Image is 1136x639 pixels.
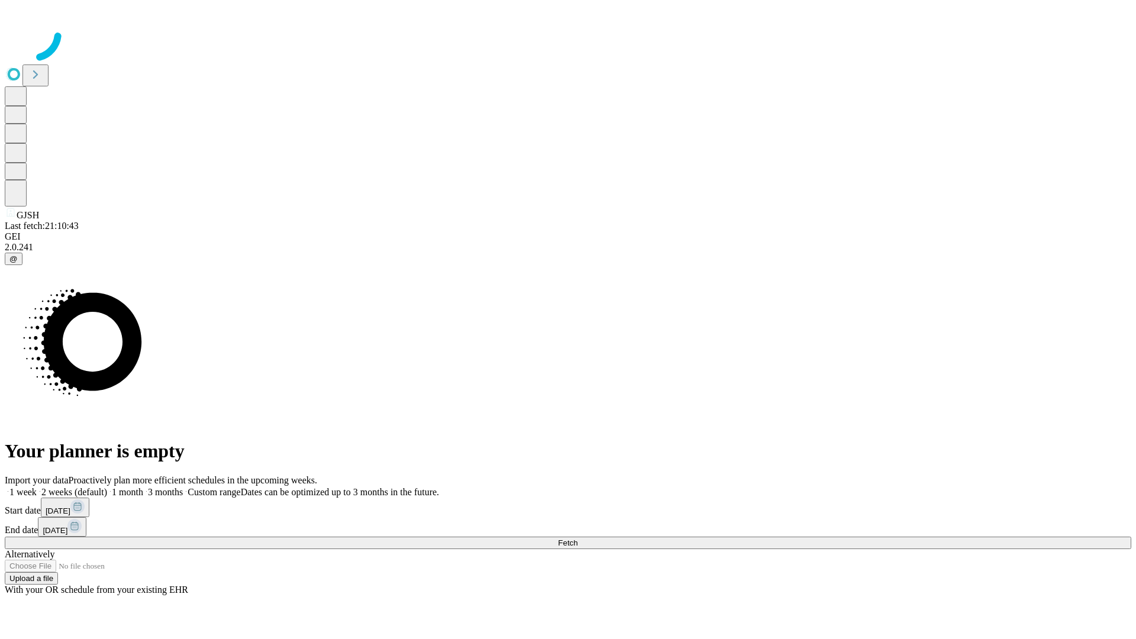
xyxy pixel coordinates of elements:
[41,498,89,517] button: [DATE]
[5,440,1131,462] h1: Your planner is empty
[148,487,183,497] span: 3 months
[5,253,22,265] button: @
[9,487,37,497] span: 1 week
[5,498,1131,517] div: Start date
[38,517,86,537] button: [DATE]
[46,506,70,515] span: [DATE]
[9,254,18,263] span: @
[5,475,69,485] span: Import your data
[241,487,439,497] span: Dates can be optimized up to 3 months in the future.
[5,537,1131,549] button: Fetch
[5,572,58,585] button: Upload a file
[5,231,1131,242] div: GEI
[112,487,143,497] span: 1 month
[41,487,107,497] span: 2 weeks (default)
[558,538,577,547] span: Fetch
[5,517,1131,537] div: End date
[188,487,240,497] span: Custom range
[5,221,79,231] span: Last fetch: 21:10:43
[5,549,54,559] span: Alternatively
[69,475,317,485] span: Proactively plan more efficient schedules in the upcoming weeks.
[17,210,39,220] span: GJSH
[5,585,188,595] span: With your OR schedule from your existing EHR
[43,526,67,535] span: [DATE]
[5,242,1131,253] div: 2.0.241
